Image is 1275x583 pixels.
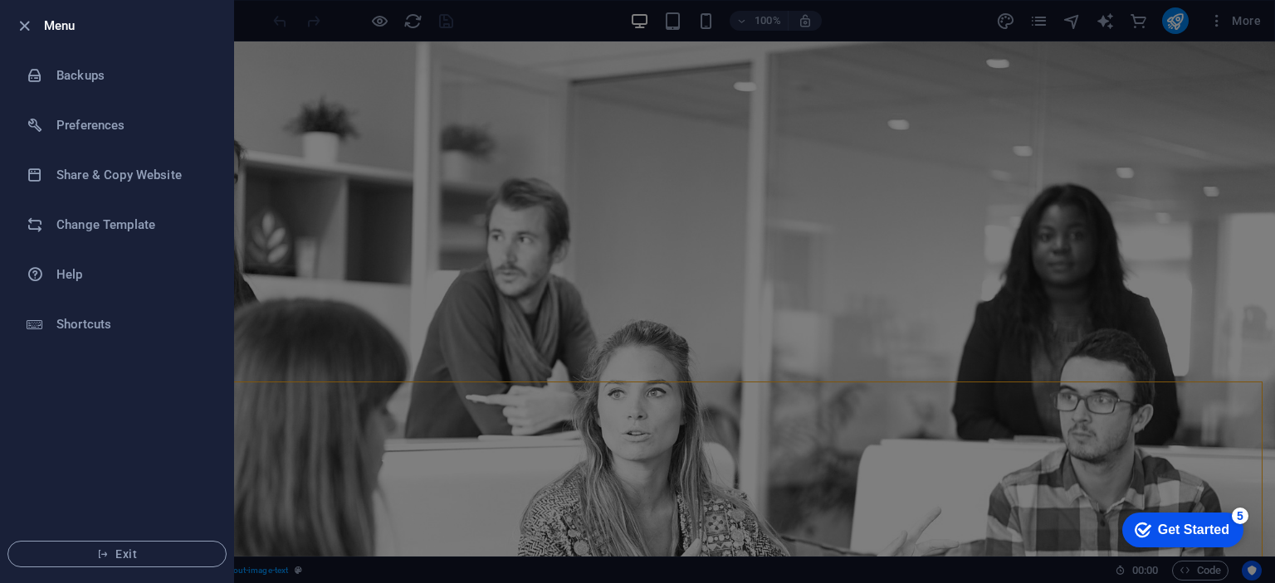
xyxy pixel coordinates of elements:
[44,16,220,36] h6: Menu
[56,115,210,135] h6: Preferences
[123,3,139,20] div: 5
[56,314,210,334] h6: Shortcuts
[56,66,210,85] h6: Backups
[56,265,210,284] h6: Help
[22,547,212,561] span: Exit
[49,18,120,33] div: Get Started
[1,250,233,299] a: Help
[56,165,210,185] h6: Share & Copy Website
[7,541,227,567] button: Exit
[13,8,134,43] div: Get Started 5 items remaining, 0% complete
[56,215,210,235] h6: Change Template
